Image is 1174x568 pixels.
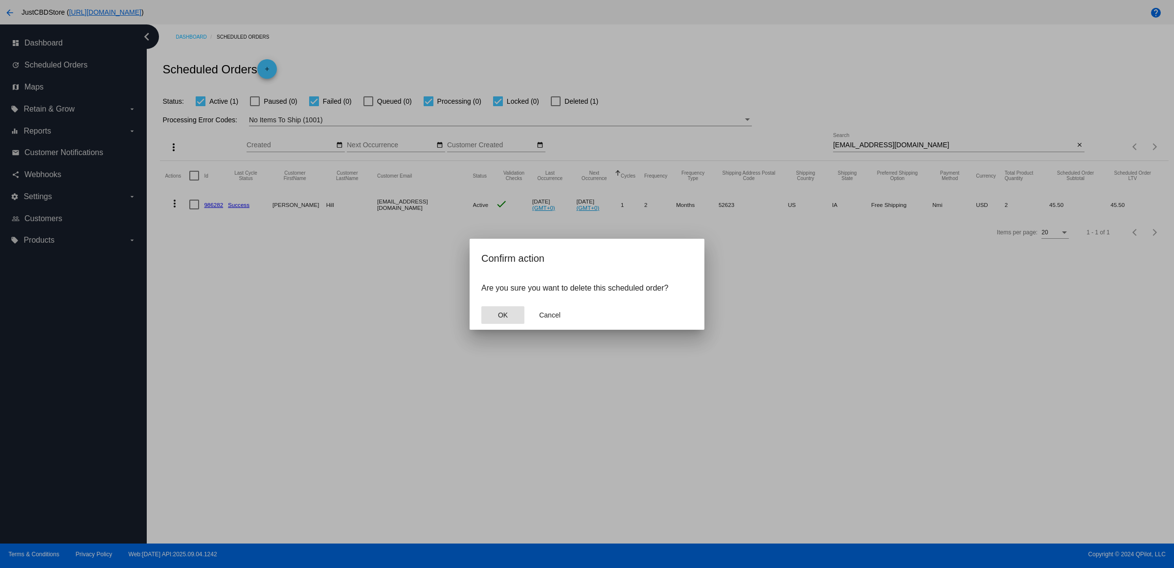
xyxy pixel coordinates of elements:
h2: Confirm action [481,250,693,266]
button: Close dialog [528,306,571,324]
span: OK [498,311,508,319]
p: Are you sure you want to delete this scheduled order? [481,284,693,293]
span: Cancel [539,311,561,319]
button: Close dialog [481,306,524,324]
